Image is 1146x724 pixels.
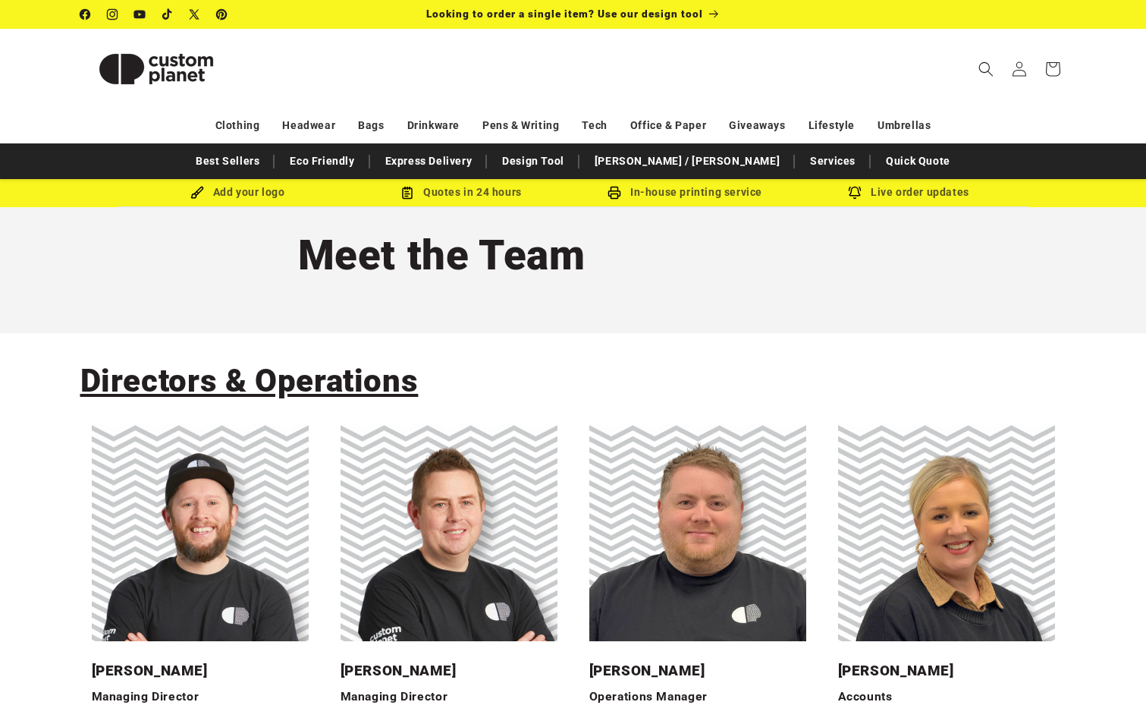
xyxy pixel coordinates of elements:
img: Brush Icon [190,186,204,200]
a: Eco Friendly [282,148,362,175]
a: Tech [582,112,607,139]
strong: Managing Director [92,689,199,704]
img: Order Updates Icon [400,186,414,200]
span: Directors & Operations [80,362,419,399]
a: Services [802,148,863,175]
div: In-house printing service [573,183,797,202]
h3: [PERSON_NAME] [838,660,1055,682]
a: Clothing [215,112,260,139]
a: [PERSON_NAME] / [PERSON_NAME] [587,148,787,175]
div: Live order updates [797,183,1021,202]
h1: Meet the Team [298,228,849,282]
a: Umbrellas [878,112,931,139]
a: Custom Planet [74,29,237,109]
h3: [PERSON_NAME] [92,660,309,682]
a: Quick Quote [878,148,958,175]
img: Custom Planet [80,35,232,103]
div: Add your logo [126,183,350,202]
a: Office & Paper [630,112,706,139]
img: In-house printing [608,186,621,200]
h3: [PERSON_NAME] [341,660,557,682]
strong: Operations Manager [589,689,708,704]
a: Express Delivery [378,148,480,175]
div: Quotes in 24 hours [350,183,573,202]
h3: [PERSON_NAME] [589,660,806,682]
a: Best Sellers [188,148,267,175]
strong: Accounts [838,689,893,704]
a: Pens & Writing [482,112,559,139]
a: Headwear [282,112,335,139]
a: Lifestyle [808,112,855,139]
a: Drinkware [407,112,460,139]
a: Giveaways [729,112,785,139]
a: Design Tool [495,148,572,175]
span: Looking to order a single item? Use our design tool [426,8,703,20]
a: Bags [358,112,384,139]
img: Order updates [848,186,862,200]
strong: Managing Director [341,689,448,704]
summary: Search [969,52,1003,86]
